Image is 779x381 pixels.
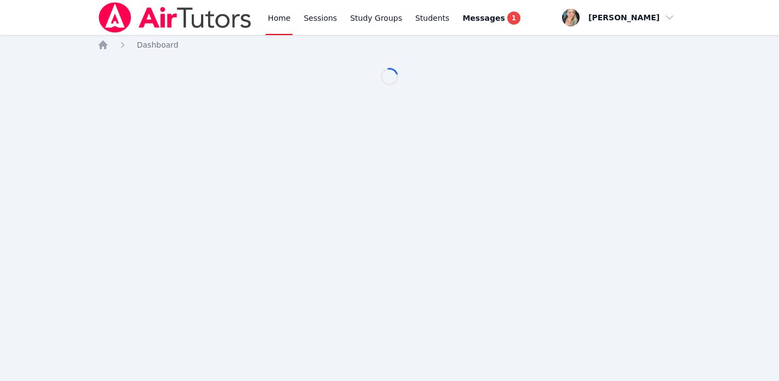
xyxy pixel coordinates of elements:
[98,39,682,50] nav: Breadcrumb
[98,2,253,33] img: Air Tutors
[137,39,179,50] a: Dashboard
[507,11,520,25] span: 1
[137,41,179,49] span: Dashboard
[462,13,505,24] span: Messages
